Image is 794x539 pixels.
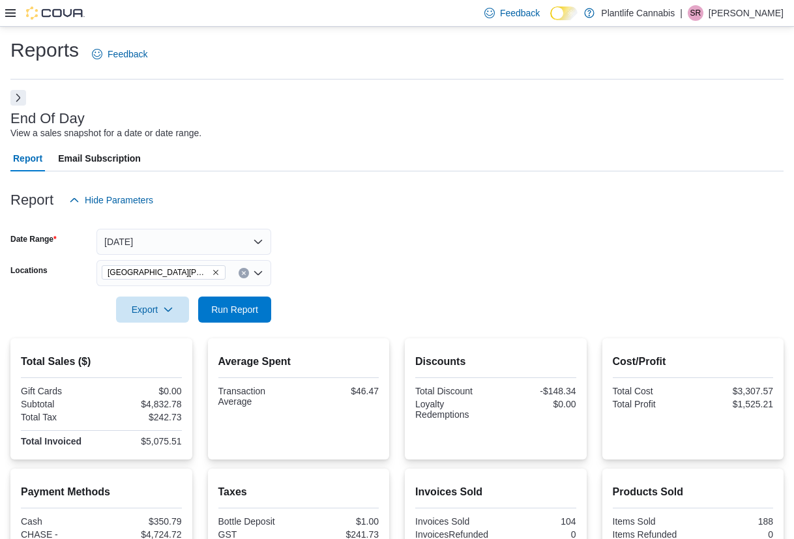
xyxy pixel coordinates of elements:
span: Hide Parameters [85,194,153,207]
button: Clear input [239,268,249,278]
h1: Reports [10,37,79,63]
div: -$148.34 [498,386,576,396]
div: View a sales snapshot for a date or date range. [10,126,201,140]
div: $5,075.51 [104,436,181,446]
div: $1,525.21 [696,399,773,409]
p: [PERSON_NAME] [709,5,784,21]
button: Next [10,90,26,106]
div: $0.00 [104,386,181,396]
label: Locations [10,265,48,276]
span: Export [124,297,181,323]
div: $350.79 [104,516,181,527]
label: Date Range [10,234,57,244]
div: Bottle Deposit [218,516,296,527]
h3: Report [10,192,53,208]
span: Email Subscription [58,145,141,171]
span: Dark Mode [550,20,551,21]
h2: Average Spent [218,354,379,370]
div: Cash [21,516,98,527]
button: Export [116,297,189,323]
div: $0.00 [498,399,576,409]
div: $242.73 [104,412,181,422]
span: SR [690,5,701,21]
input: Dark Mode [550,7,578,20]
div: Total Profit [613,399,690,409]
p: Plantlife Cannabis [601,5,675,21]
h2: Total Sales ($) [21,354,182,370]
div: Loyalty Redemptions [415,399,493,420]
span: Run Report [211,303,258,316]
button: Remove Fort McMurray - Eagle Ridge from selection in this group [212,269,220,276]
div: $1.00 [301,516,379,527]
h2: Discounts [415,354,576,370]
div: 104 [498,516,576,527]
span: Fort McMurray - Eagle Ridge [102,265,226,280]
div: Total Discount [415,386,493,396]
div: Transaction Average [218,386,296,407]
div: Skyler Rowsell [688,5,703,21]
button: Open list of options [253,268,263,278]
div: Total Cost [613,386,690,396]
h2: Invoices Sold [415,484,576,500]
h3: End Of Day [10,111,85,126]
strong: Total Invoiced [21,436,81,446]
div: $3,307.57 [696,386,773,396]
h2: Payment Methods [21,484,182,500]
span: Feedback [500,7,540,20]
div: 188 [696,516,773,527]
a: Feedback [87,41,153,67]
p: | [680,5,683,21]
div: Invoices Sold [415,516,493,527]
h2: Taxes [218,484,379,500]
button: Hide Parameters [64,187,158,213]
div: Subtotal [21,399,98,409]
h2: Cost/Profit [613,354,774,370]
span: Feedback [108,48,147,61]
img: Cova [26,7,85,20]
button: [DATE] [96,229,271,255]
h2: Products Sold [613,484,774,500]
div: Total Tax [21,412,98,422]
span: [GEOGRAPHIC_DATA][PERSON_NAME] - [GEOGRAPHIC_DATA] [108,266,209,279]
div: $46.47 [301,386,379,396]
div: Items Sold [613,516,690,527]
div: $4,832.78 [104,399,181,409]
span: Report [13,145,42,171]
button: Run Report [198,297,271,323]
div: Gift Cards [21,386,98,396]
